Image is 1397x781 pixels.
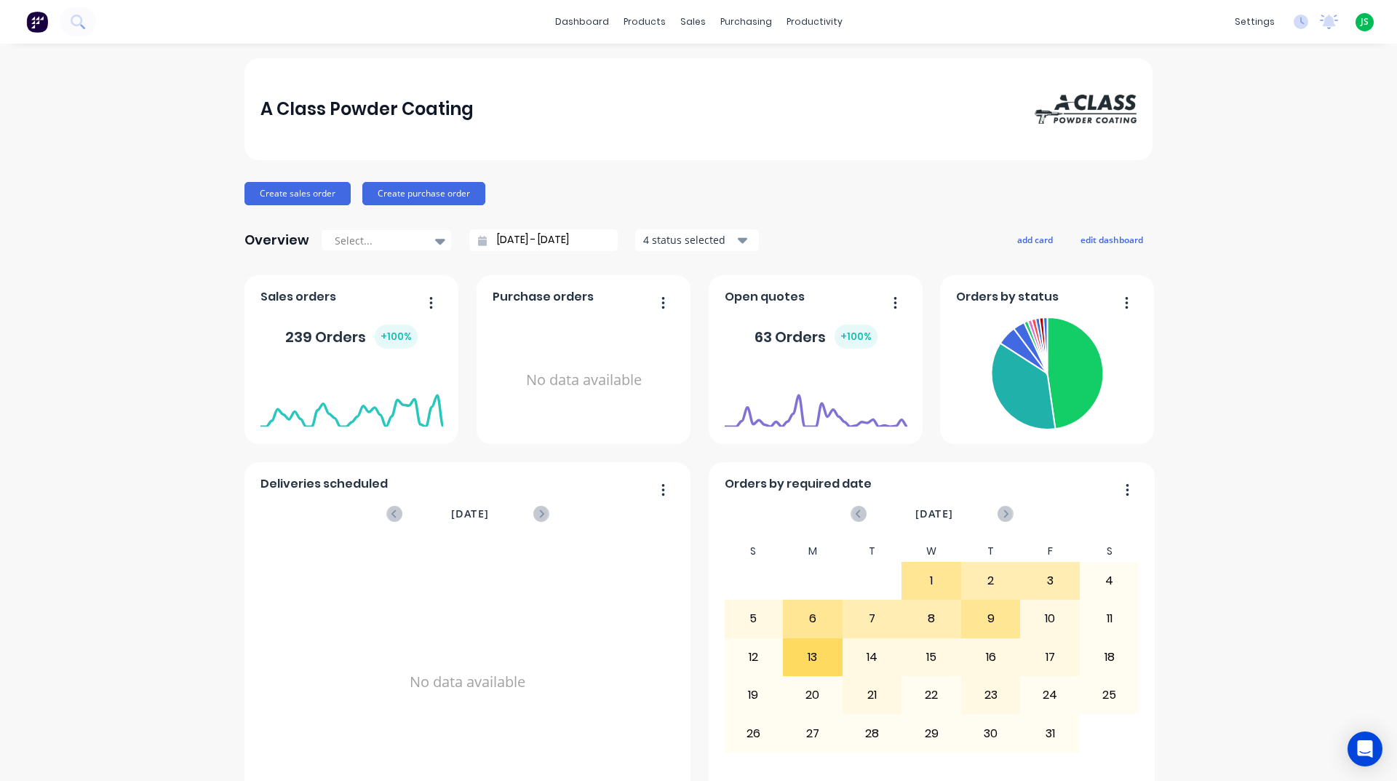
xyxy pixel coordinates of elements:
div: 13 [784,639,842,675]
div: 16 [962,639,1020,675]
div: A Class Powder Coating [260,95,474,124]
div: settings [1227,11,1282,33]
div: + 100 % [835,325,877,349]
button: edit dashboard [1071,230,1153,249]
div: 4 [1080,563,1139,599]
div: 23 [962,677,1020,713]
div: 27 [784,715,842,751]
div: 18 [1080,639,1139,675]
span: [DATE] [915,506,953,522]
div: T [961,541,1021,562]
div: 19 [725,677,783,713]
div: Open Intercom Messenger [1348,732,1382,766]
div: 9 [962,600,1020,637]
div: 20 [784,677,842,713]
div: 2 [962,563,1020,599]
div: 25 [1080,677,1139,713]
div: products [616,11,673,33]
div: 63 Orders [755,325,877,349]
div: 29 [902,715,960,751]
button: 4 status selected [635,229,759,251]
div: productivity [779,11,850,33]
div: F [1020,541,1080,562]
div: 3 [1021,563,1079,599]
div: 15 [902,639,960,675]
div: 14 [843,639,902,675]
button: add card [1008,230,1062,249]
span: JS [1361,15,1369,28]
div: 5 [725,600,783,637]
div: 26 [725,715,783,751]
span: [DATE] [451,506,489,522]
div: 31 [1021,715,1079,751]
div: M [783,541,843,562]
div: S [724,541,784,562]
div: T [843,541,902,562]
div: sales [673,11,713,33]
div: 7 [843,600,902,637]
div: 12 [725,639,783,675]
div: 22 [902,677,960,713]
button: Create purchase order [362,182,485,205]
div: No data available [493,312,675,449]
div: + 100 % [375,325,418,349]
div: Overview [244,226,309,255]
button: Create sales order [244,182,351,205]
div: 17 [1021,639,1079,675]
div: 239 Orders [285,325,418,349]
img: A Class Powder Coating [1035,95,1137,124]
span: Open quotes [725,288,805,306]
div: W [902,541,961,562]
div: 24 [1021,677,1079,713]
span: Orders by status [956,288,1059,306]
div: 28 [843,715,902,751]
div: 21 [843,677,902,713]
span: Deliveries scheduled [260,475,388,493]
div: 10 [1021,600,1079,637]
img: Factory [26,11,48,33]
div: 30 [962,715,1020,751]
div: 11 [1080,600,1139,637]
span: Purchase orders [493,288,594,306]
div: purchasing [713,11,779,33]
a: dashboard [548,11,616,33]
span: Sales orders [260,288,336,306]
div: S [1080,541,1139,562]
div: 6 [784,600,842,637]
div: 8 [902,600,960,637]
div: 4 status selected [643,232,735,247]
div: 1 [902,563,960,599]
